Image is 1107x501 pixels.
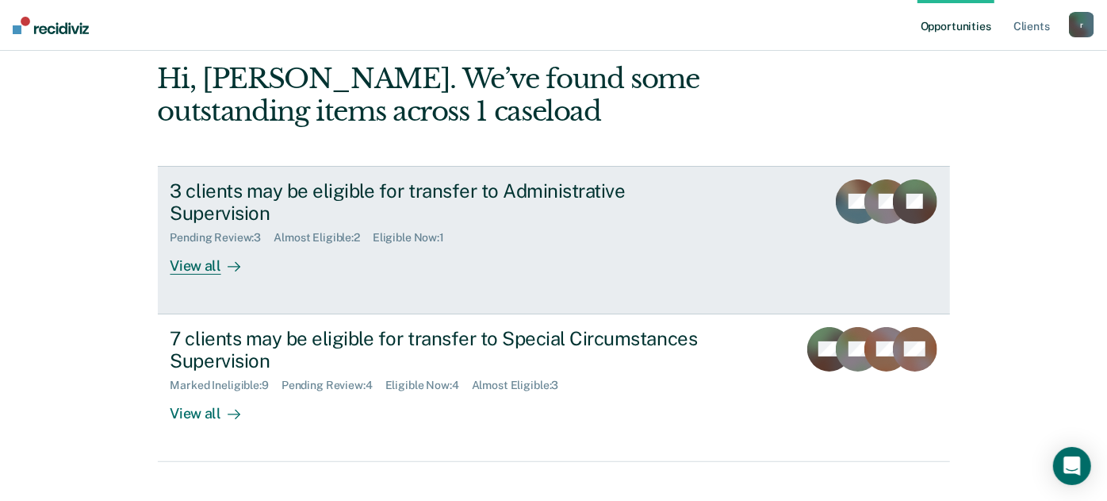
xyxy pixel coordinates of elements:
a: 7 clients may be eligible for transfer to Special Circumstances SupervisionMarked Ineligible:9Pen... [158,314,950,462]
div: View all [170,392,259,423]
div: Eligible Now : 4 [385,379,472,392]
a: 3 clients may be eligible for transfer to Administrative SupervisionPending Review:3Almost Eligib... [158,166,950,314]
div: Pending Review : 3 [170,231,274,245]
button: r [1069,12,1094,37]
div: Marked Ineligible : 9 [170,379,282,392]
div: 3 clients may be eligible for transfer to Administrative Supervision [170,179,727,225]
div: Hi, [PERSON_NAME]. We’ve found some outstanding items across 1 caseload [158,63,791,128]
div: Almost Eligible : 3 [472,379,572,392]
img: Recidiviz [13,17,89,34]
div: Open Intercom Messenger [1053,447,1091,485]
div: Almost Eligible : 2 [274,231,373,245]
div: 7 clients may be eligible for transfer to Special Circumstances Supervision [170,327,727,373]
div: Eligible Now : 1 [373,231,457,245]
div: Pending Review : 4 [282,379,385,392]
div: View all [170,245,259,276]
